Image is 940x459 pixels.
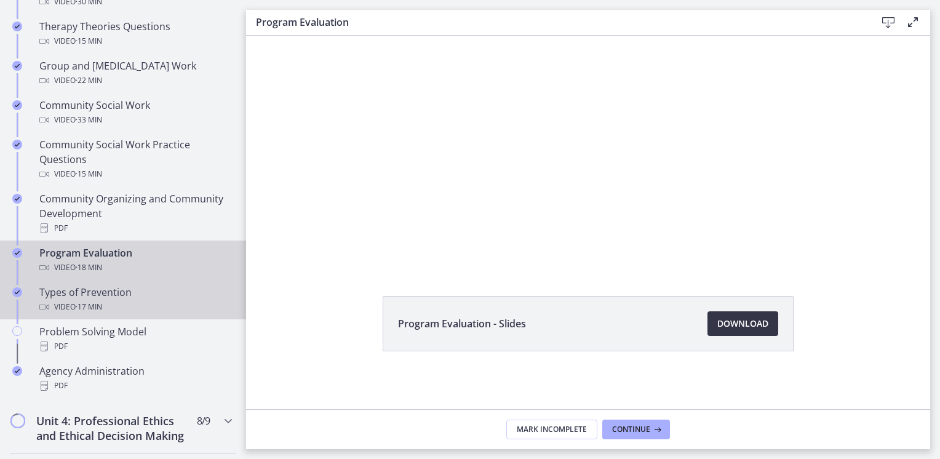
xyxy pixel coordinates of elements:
div: Video [39,300,231,314]
a: Download [707,311,778,336]
span: · 17 min [76,300,102,314]
span: · 15 min [76,34,102,49]
i: Completed [12,366,22,376]
i: Completed [12,22,22,31]
div: Community Organizing and Community Development [39,191,231,236]
i: Completed [12,287,22,297]
div: Community Social Work Practice Questions [39,137,231,182]
i: Completed [12,248,22,258]
button: Continue [602,420,670,439]
i: Completed [12,140,22,150]
span: Download [717,316,768,331]
i: Completed [12,100,22,110]
div: Video [39,167,231,182]
div: Community Social Work [39,98,231,127]
div: Video [39,260,231,275]
div: Video [39,113,231,127]
div: Program Evaluation [39,245,231,275]
div: Problem Solving Model [39,324,231,354]
div: Group and [MEDICAL_DATA] Work [39,58,231,88]
span: · 33 min [76,113,102,127]
span: Mark Incomplete [517,425,587,434]
div: PDF [39,339,231,354]
span: · 18 min [76,260,102,275]
div: Agency Administration [39,364,231,393]
span: Program Evaluation - Slides [398,316,526,331]
div: PDF [39,378,231,393]
i: Completed [12,61,22,71]
div: PDF [39,221,231,236]
i: Completed [12,194,22,204]
div: Types of Prevention [39,285,231,314]
h2: Unit 4: Professional Ethics and Ethical Decision Making [36,413,186,443]
div: Video [39,34,231,49]
button: Mark Incomplete [506,420,597,439]
span: · 22 min [76,73,102,88]
div: Therapy Theories Questions [39,19,231,49]
div: Video [39,73,231,88]
span: Continue [612,425,650,434]
h3: Program Evaluation [256,15,856,30]
span: · 15 min [76,167,102,182]
span: 8 / 9 [197,413,210,428]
